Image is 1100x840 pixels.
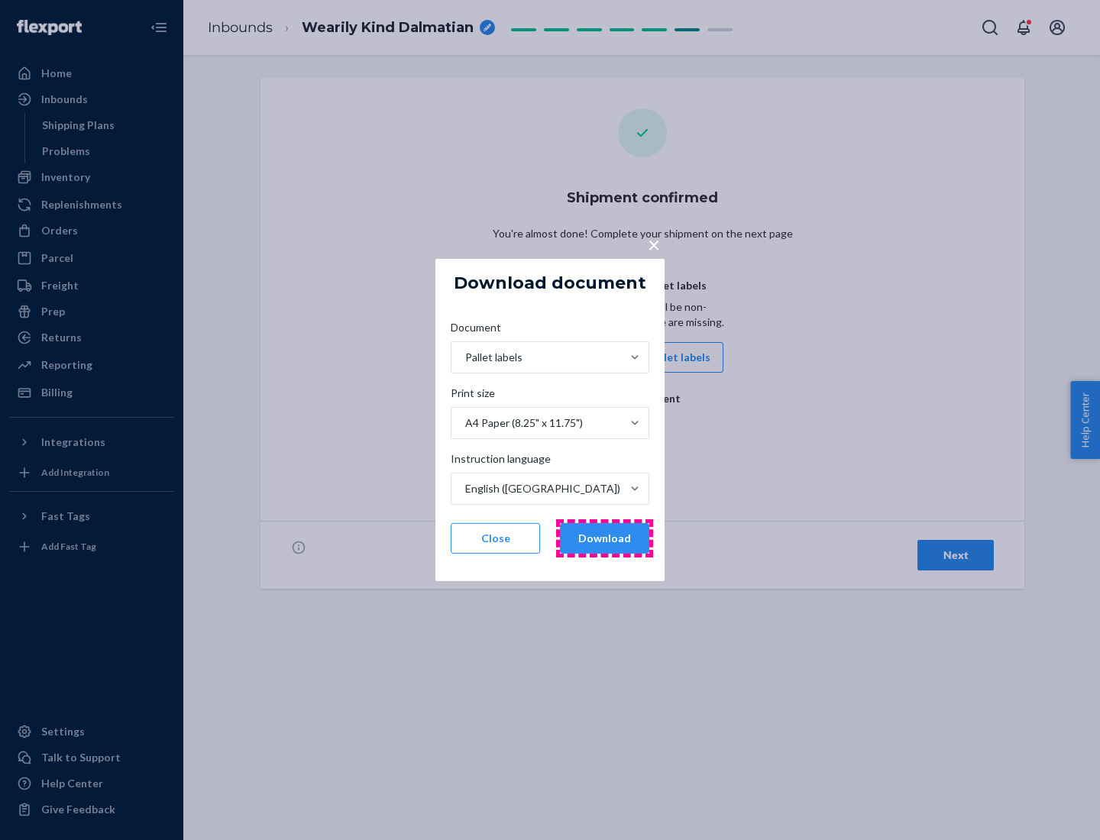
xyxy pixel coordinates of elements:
[451,320,501,341] span: Document
[465,481,620,496] div: English ([GEOGRAPHIC_DATA])
[451,523,540,554] button: Close
[465,415,583,431] div: A4 Paper (8.25" x 11.75")
[465,350,522,365] div: Pallet labels
[464,415,465,431] input: Print sizeA4 Paper (8.25" x 11.75")
[454,274,646,292] h5: Download document
[560,523,649,554] button: Download
[464,481,465,496] input: Instruction languageEnglish ([GEOGRAPHIC_DATA])
[451,386,495,407] span: Print size
[451,451,551,473] span: Instruction language
[464,350,465,365] input: DocumentPallet labels
[648,231,660,257] span: ×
